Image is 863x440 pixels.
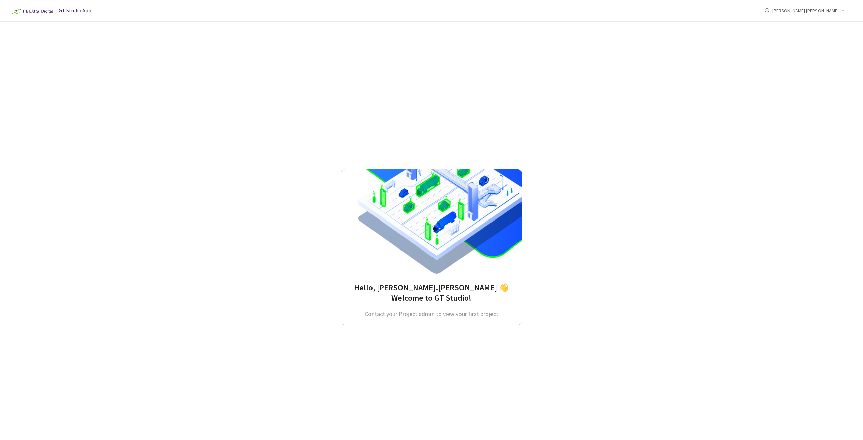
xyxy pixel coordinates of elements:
[365,310,498,318] span: Contact your Project admin to view your first project
[59,7,91,14] span: GT Studio App
[764,8,770,13] span: user
[8,6,55,17] img: Telus
[354,282,509,293] span: Hello, [PERSON_NAME].[PERSON_NAME] 👋
[841,9,845,12] span: down
[341,169,522,274] img: EmptyProjectIcon
[391,293,471,303] span: Welcome to GT Studio!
